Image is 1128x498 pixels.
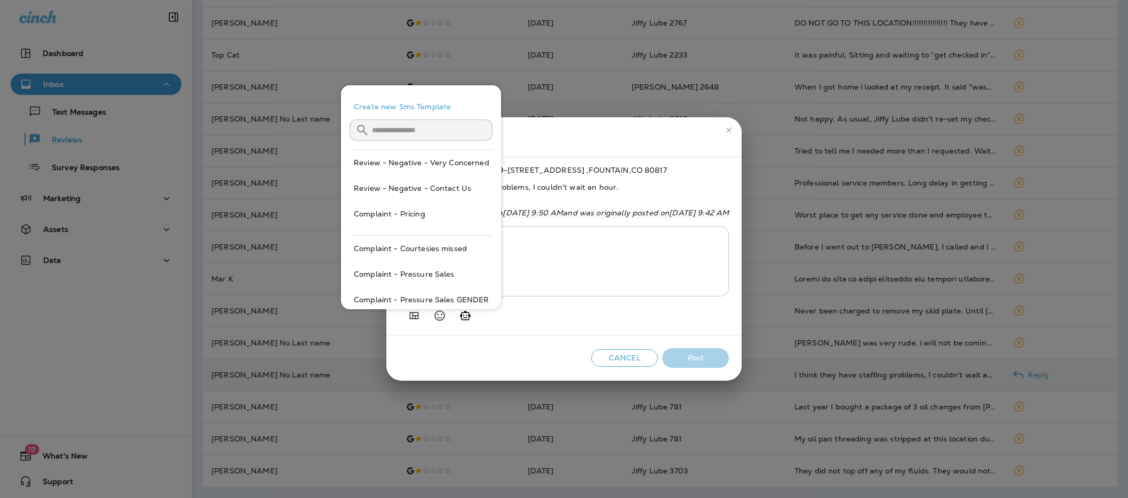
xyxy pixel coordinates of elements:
[591,349,658,367] button: Cancel
[349,201,492,227] button: Complaint - Pricing
[399,174,729,200] span: I think they have staffing problems, I couldn't wait an hour.
[349,175,492,201] button: Review - Negative - Contact Us
[349,287,492,312] button: Complaint - Pressure Sales GENDER
[563,208,729,218] span: and was originally posted on [DATE] 9:42 AM
[349,236,492,261] button: Complaint - Courtesies missed
[349,150,492,175] button: Review - Negative - Very Concerned
[349,261,492,287] button: Complaint - Pressure Sales
[403,305,425,326] button: Add in a premade template
[455,305,476,326] button: Generate AI response
[399,208,729,217] p: This review was changed on [DATE] 9:50 AM
[349,94,492,119] button: Create new Sms Template
[449,165,667,175] span: Jiffy Lube 3219 - [STREET_ADDRESS] , FOUNTAIN , CO 80817
[429,305,450,326] button: Select an emoji
[720,122,737,139] button: close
